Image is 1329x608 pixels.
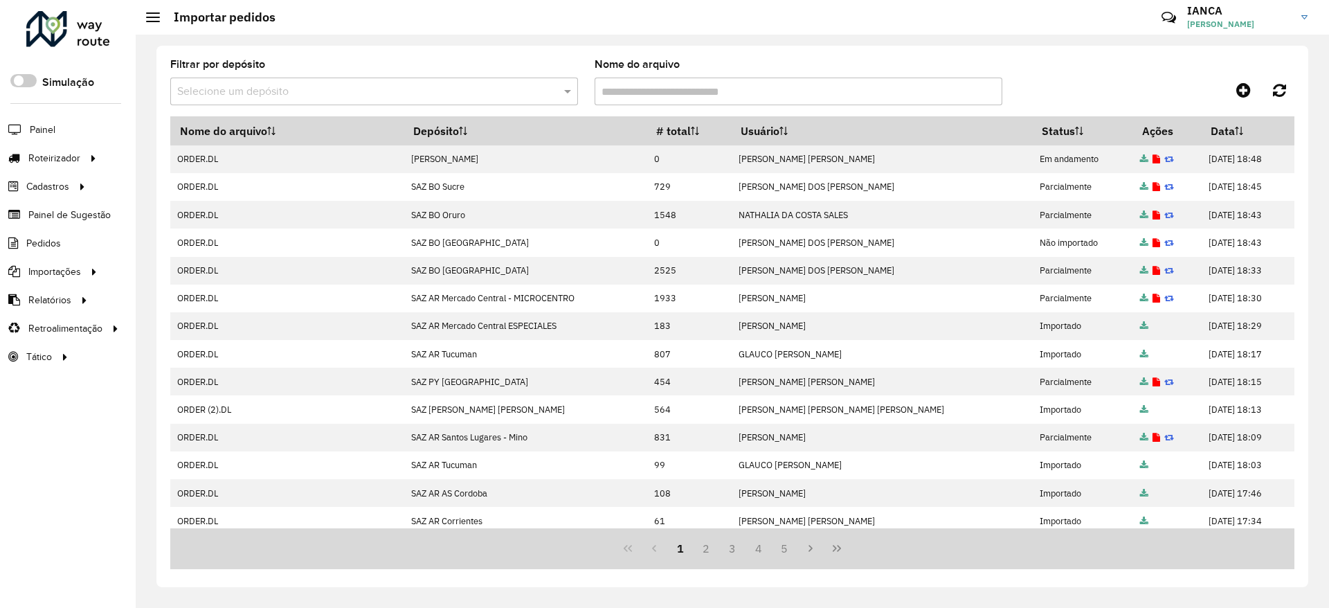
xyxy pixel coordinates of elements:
[404,145,647,173] td: [PERSON_NAME]
[170,479,404,507] td: ORDER.DL
[797,535,824,562] button: Next Page
[30,123,55,137] span: Painel
[404,340,647,368] td: SAZ AR Tucuman
[404,116,647,145] th: Depósito
[1033,479,1133,507] td: Importado
[1140,376,1148,388] a: Arquivo completo
[404,368,647,395] td: SAZ PY [GEOGRAPHIC_DATA]
[1033,116,1133,145] th: Status
[1033,173,1133,201] td: Parcialmente
[1201,312,1294,340] td: [DATE] 18:29
[1201,451,1294,479] td: [DATE] 18:03
[1201,340,1294,368] td: [DATE] 18:17
[404,395,647,423] td: SAZ [PERSON_NAME] [PERSON_NAME]
[647,116,731,145] th: # total
[1152,209,1160,221] a: Exibir log de erros
[1201,395,1294,423] td: [DATE] 18:13
[1187,18,1291,30] span: [PERSON_NAME]
[170,56,265,73] label: Filtrar por depósito
[647,479,731,507] td: 108
[404,201,647,229] td: SAZ BO Oruro
[170,257,404,285] td: ORDER.DL
[26,236,61,251] span: Pedidos
[667,535,694,562] button: 1
[1164,209,1174,221] a: Reimportar
[693,535,719,562] button: 2
[1140,181,1148,193] a: Arquivo completo
[170,507,404,535] td: ORDER.DL
[1033,368,1133,395] td: Parcialmente
[732,116,1033,145] th: Usuário
[1152,237,1160,249] a: Exibir log de erros
[732,229,1033,256] td: [PERSON_NAME] DOS [PERSON_NAME]
[732,424,1033,451] td: [PERSON_NAME]
[28,321,102,336] span: Retroalimentação
[170,312,404,340] td: ORDER.DL
[647,285,731,312] td: 1933
[1033,340,1133,368] td: Importado
[1140,431,1148,443] a: Arquivo completo
[1187,4,1291,17] h3: IANCA
[647,145,731,173] td: 0
[647,201,731,229] td: 1548
[732,340,1033,368] td: GLAUCO [PERSON_NAME]
[1152,181,1160,193] a: Exibir log de erros
[1164,292,1174,304] a: Reimportar
[647,312,731,340] td: 183
[1033,145,1133,173] td: Em andamento
[1201,507,1294,535] td: [DATE] 17:34
[1164,153,1174,165] a: Reimportar
[170,424,404,451] td: ORDER.DL
[1201,368,1294,395] td: [DATE] 18:15
[404,229,647,256] td: SAZ BO [GEOGRAPHIC_DATA]
[1033,285,1133,312] td: Parcialmente
[1164,265,1174,276] a: Reimportar
[160,10,275,25] h2: Importar pedidos
[1201,285,1294,312] td: [DATE] 18:30
[404,507,647,535] td: SAZ AR Corrientes
[1140,292,1148,304] a: Arquivo completo
[1201,424,1294,451] td: [DATE] 18:09
[1033,201,1133,229] td: Parcialmente
[732,395,1033,423] td: [PERSON_NAME] [PERSON_NAME] [PERSON_NAME]
[1140,320,1148,332] a: Arquivo completo
[595,56,680,73] label: Nome do arquivo
[42,74,94,91] label: Simulação
[732,285,1033,312] td: [PERSON_NAME]
[1164,376,1174,388] a: Reimportar
[170,229,404,256] td: ORDER.DL
[1140,459,1148,471] a: Arquivo completo
[170,368,404,395] td: ORDER.DL
[170,285,404,312] td: ORDER.DL
[1201,116,1294,145] th: Data
[404,451,647,479] td: SAZ AR Tucuman
[404,312,647,340] td: SAZ AR Mercado Central ESPECIALES
[1140,237,1148,249] a: Arquivo completo
[170,395,404,423] td: ORDER (2).DL
[1140,515,1148,527] a: Arquivo completo
[404,173,647,201] td: SAZ BO Sucre
[28,293,71,307] span: Relatórios
[1201,173,1294,201] td: [DATE] 18:45
[1152,153,1160,165] a: Exibir log de erros
[732,507,1033,535] td: [PERSON_NAME] [PERSON_NAME]
[732,201,1033,229] td: NATHALIA DA COSTA SALES
[647,257,731,285] td: 2525
[404,285,647,312] td: SAZ AR Mercado Central - MICROCENTRO
[1152,265,1160,276] a: Exibir log de erros
[404,424,647,451] td: SAZ AR Santos Lugares - Mino
[745,535,772,562] button: 4
[1152,376,1160,388] a: Exibir log de erros
[170,451,404,479] td: ORDER.DL
[28,208,111,222] span: Painel de Sugestão
[1152,292,1160,304] a: Exibir log de erros
[1140,488,1148,499] a: Arquivo completo
[170,145,404,173] td: ORDER.DL
[404,479,647,507] td: SAZ AR AS Cordoba
[732,173,1033,201] td: [PERSON_NAME] DOS [PERSON_NAME]
[26,350,52,364] span: Tático
[732,451,1033,479] td: GLAUCO [PERSON_NAME]
[647,368,731,395] td: 454
[1140,209,1148,221] a: Arquivo completo
[647,424,731,451] td: 831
